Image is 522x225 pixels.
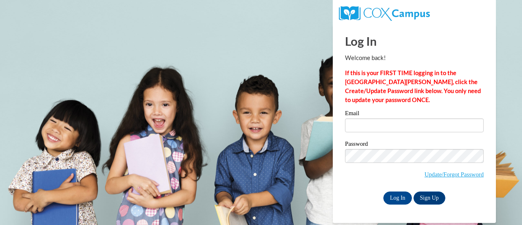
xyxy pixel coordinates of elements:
strong: If this is your FIRST TIME logging in to the [GEOGRAPHIC_DATA][PERSON_NAME], click the Create/Upd... [345,69,481,103]
label: Password [345,141,484,149]
p: Welcome back! [345,53,484,62]
a: COX Campus [339,9,430,16]
h1: Log In [345,33,484,49]
img: COX Campus [339,6,430,21]
label: Email [345,110,484,118]
a: Sign Up [414,192,445,205]
input: Log In [383,192,412,205]
a: Update/Forgot Password [425,171,484,178]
